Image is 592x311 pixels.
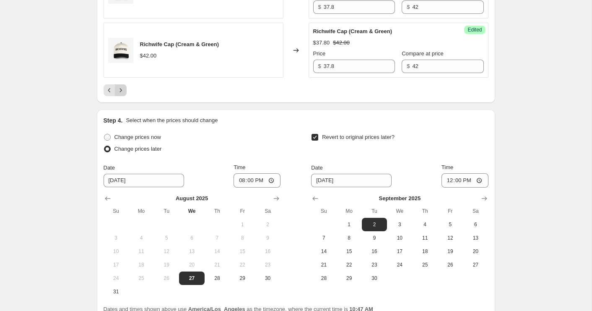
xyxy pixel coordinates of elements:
[362,204,387,218] th: Tuesday
[415,261,434,268] span: 25
[333,39,350,47] strike: $42.00
[205,204,230,218] th: Thursday
[390,248,409,255] span: 17
[441,261,460,268] span: 26
[311,258,336,272] button: Sunday September 21 2025
[438,204,463,218] th: Friday
[415,248,434,255] span: 18
[337,258,362,272] button: Monday September 22 2025
[107,275,125,282] span: 24
[318,4,321,10] span: $
[441,221,460,228] span: 5
[154,204,179,218] th: Tuesday
[115,84,127,96] button: Next
[438,218,463,231] button: Friday September 5 2025
[441,248,460,255] span: 19
[108,38,133,63] img: Richwife_Hat_Black_B2_80x.png
[230,218,255,231] button: Friday August 1 2025
[208,275,226,282] span: 28
[179,204,204,218] th: Wednesday
[441,164,453,170] span: Time
[441,235,460,241] span: 12
[314,248,333,255] span: 14
[340,221,358,228] span: 1
[311,231,336,245] button: Sunday September 7 2025
[337,231,362,245] button: Monday September 8 2025
[390,261,409,268] span: 24
[365,235,384,241] span: 9
[233,221,252,228] span: 1
[157,261,176,268] span: 19
[318,63,321,69] span: $
[154,272,179,285] button: Tuesday August 26 2025
[258,208,277,214] span: Sa
[157,275,176,282] span: 26
[412,204,437,218] th: Thursday
[157,248,176,255] span: 12
[311,165,322,171] span: Date
[255,258,280,272] button: Saturday August 23 2025
[140,41,219,47] span: Richwife Cap (Cream & Green)
[104,272,129,285] button: Sunday August 24 2025
[340,208,358,214] span: Mo
[415,235,434,241] span: 11
[313,28,392,34] span: Richwife Cap (Cream & Green)
[208,235,226,241] span: 7
[258,235,277,241] span: 9
[107,261,125,268] span: 17
[314,235,333,241] span: 7
[365,275,384,282] span: 30
[104,165,115,171] span: Date
[463,204,488,218] th: Saturday
[258,248,277,255] span: 16
[438,231,463,245] button: Friday September 12 2025
[463,218,488,231] button: Saturday September 6 2025
[337,245,362,258] button: Monday September 15 2025
[114,146,162,152] span: Change prices later
[102,193,114,204] button: Show previous month, July 2025
[129,245,154,258] button: Monday August 11 2025
[314,208,333,214] span: Su
[362,272,387,285] button: Tuesday September 30 2025
[478,193,490,204] button: Show next month, October 2025
[365,208,384,214] span: Tu
[205,231,230,245] button: Thursday August 7 2025
[140,52,157,60] div: $42.00
[270,193,282,204] button: Show next month, September 2025
[154,258,179,272] button: Tuesday August 19 2025
[179,231,204,245] button: Wednesday August 6 2025
[179,258,204,272] button: Wednesday August 20 2025
[129,204,154,218] th: Monday
[107,235,125,241] span: 3
[441,208,460,214] span: Fr
[132,275,151,282] span: 25
[463,258,488,272] button: Saturday September 27 2025
[132,208,151,214] span: Mo
[233,208,252,214] span: Fr
[365,248,384,255] span: 16
[313,50,326,57] span: Price
[387,204,412,218] th: Wednesday
[255,272,280,285] button: Saturday August 30 2025
[412,245,437,258] button: Thursday September 18 2025
[362,218,387,231] button: Tuesday September 2 2025
[182,248,201,255] span: 13
[467,26,482,33] span: Edited
[415,208,434,214] span: Th
[208,208,226,214] span: Th
[322,134,395,140] span: Revert to original prices later?
[314,275,333,282] span: 28
[337,218,362,231] button: Monday September 1 2025
[107,248,125,255] span: 10
[340,261,358,268] span: 22
[362,245,387,258] button: Tuesday September 16 2025
[362,231,387,245] button: Tuesday September 9 2025
[463,245,488,258] button: Saturday September 20 2025
[309,193,321,204] button: Show previous month, August 2025
[258,261,277,268] span: 23
[179,245,204,258] button: Wednesday August 13 2025
[154,231,179,245] button: Tuesday August 5 2025
[313,39,330,47] div: $37.80
[230,272,255,285] button: Friday August 29 2025
[234,164,245,170] span: Time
